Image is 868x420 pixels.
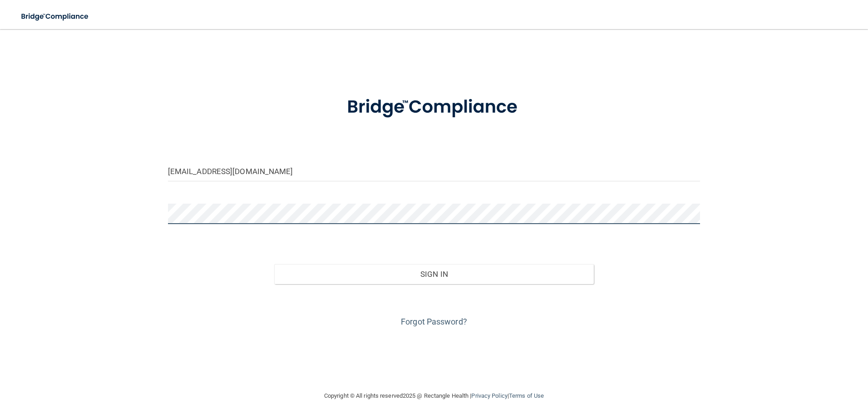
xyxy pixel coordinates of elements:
[688,166,699,177] keeper-lock: Open Keeper Popup
[401,317,467,326] a: Forgot Password?
[14,7,97,26] img: bridge_compliance_login_screen.278c3ca4.svg
[328,84,540,131] img: bridge_compliance_login_screen.278c3ca4.svg
[274,264,594,284] button: Sign In
[509,392,544,399] a: Terms of Use
[688,208,699,219] keeper-lock: Open Keeper Popup
[268,381,600,410] div: Copyright © All rights reserved 2025 @ Rectangle Health | |
[471,392,507,399] a: Privacy Policy
[168,161,700,181] input: Email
